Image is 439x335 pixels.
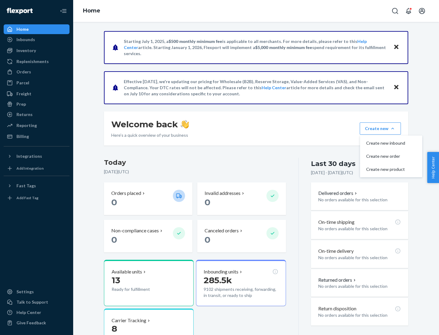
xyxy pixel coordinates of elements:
[104,169,286,175] p: [DATE] ( UTC )
[104,220,192,252] button: Non-compliance cases 0
[16,91,31,97] div: Freight
[205,227,239,234] p: Canceled orders
[16,37,35,43] div: Inbounds
[16,289,34,295] div: Settings
[111,190,141,197] p: Orders placed
[392,43,400,52] button: Close
[318,190,358,197] button: Delivered orders
[16,183,36,189] div: Fast Tags
[205,234,210,245] span: 0
[78,2,105,20] ol: breadcrumbs
[318,248,354,255] p: On-time delivery
[4,164,70,173] a: Add Integration
[4,110,70,119] a: Returns
[112,286,168,292] p: Ready for fulfillment
[4,181,70,191] button: Fast Tags
[361,163,421,176] button: Create new product
[16,111,33,118] div: Returns
[16,320,46,326] div: Give Feedback
[4,24,70,34] a: Home
[112,275,120,285] span: 13
[124,79,387,97] p: Effective [DATE], we're updating our pricing for Wholesale (B2B), Reserve Storage, Value-Added Se...
[16,122,37,129] div: Reporting
[197,182,286,215] button: Invalid addresses 0
[180,120,189,129] img: hand-wave emoji
[4,121,70,130] a: Reporting
[16,48,36,54] div: Inventory
[4,57,70,66] a: Replenishments
[83,7,100,14] a: Home
[366,154,405,158] span: Create new order
[111,119,189,130] h1: Welcome back
[361,137,421,150] button: Create new inbound
[204,268,238,275] p: Inbounding units
[112,317,146,324] p: Carrier Tracking
[16,69,31,75] div: Orders
[112,323,117,334] span: 8
[205,197,210,207] span: 0
[169,39,222,44] span: $500 monthly minimum fee
[112,268,142,275] p: Available units
[4,99,70,109] a: Prep
[255,45,312,50] span: $5,000 monthly minimum fee
[416,5,428,17] button: Open account menu
[311,159,355,168] div: Last 30 days
[4,318,70,328] button: Give Feedback
[204,286,278,298] p: 9102 shipments receiving, forwarding, in transit, or ready to ship
[16,133,29,139] div: Billing
[311,170,353,176] p: [DATE] - [DATE] ( UTC )
[124,38,387,57] p: Starting July 1, 2025, a is applicable to all merchants. For more details, please refer to this a...
[16,101,26,107] div: Prep
[361,150,421,163] button: Create new order
[16,58,49,65] div: Replenishments
[318,305,356,312] p: Return disposition
[104,260,194,306] button: Available units13Ready for fulfillment
[16,153,42,159] div: Integrations
[392,83,400,92] button: Close
[318,226,401,232] p: No orders available for this selection
[104,182,192,215] button: Orders placed 0
[366,141,405,145] span: Create new inbound
[16,26,29,32] div: Home
[4,308,70,317] a: Help Center
[262,85,286,90] a: Help Center
[4,287,70,297] a: Settings
[57,5,70,17] button: Close Navigation
[402,5,415,17] button: Open notifications
[427,152,439,183] button: Help Center
[318,219,355,226] p: On-time shipping
[366,167,405,171] span: Create new product
[4,151,70,161] button: Integrations
[4,193,70,203] a: Add Fast Tag
[4,132,70,141] a: Billing
[111,234,117,245] span: 0
[4,35,70,44] a: Inbounds
[318,255,401,261] p: No orders available for this selection
[16,309,41,316] div: Help Center
[4,297,70,307] a: Talk to Support
[360,122,401,135] button: Create newCreate new inboundCreate new orderCreate new product
[16,195,38,200] div: Add Fast Tag
[318,312,401,318] p: No orders available for this selection
[205,190,241,197] p: Invalid addresses
[318,197,401,203] p: No orders available for this selection
[16,80,29,86] div: Parcel
[111,227,159,234] p: Non-compliance cases
[4,67,70,77] a: Orders
[111,197,117,207] span: 0
[204,275,232,285] span: 285.5k
[4,46,70,55] a: Inventory
[16,166,44,171] div: Add Integration
[16,299,48,305] div: Talk to Support
[104,158,286,167] h3: Today
[318,283,401,289] p: No orders available for this selection
[389,5,401,17] button: Open Search Box
[318,277,357,284] button: Returned orders
[4,78,70,88] a: Parcel
[197,220,286,252] button: Canceled orders 0
[4,89,70,99] a: Freight
[196,260,286,306] button: Inbounding units285.5k9102 shipments receiving, forwarding, in transit, or ready to ship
